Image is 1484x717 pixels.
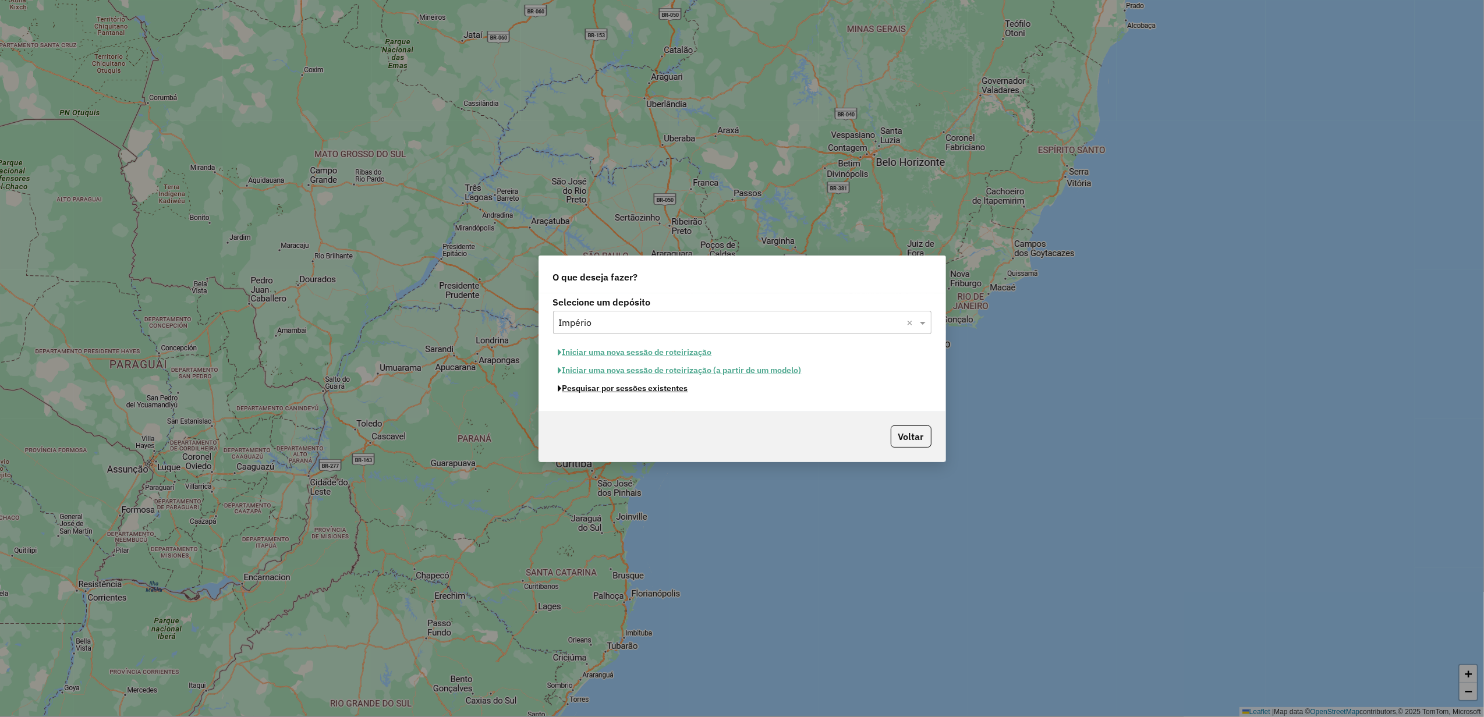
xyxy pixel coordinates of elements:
[553,361,807,379] button: Iniciar uma nova sessão de roteirização (a partir de um modelo)
[553,343,717,361] button: Iniciar uma nova sessão de roteirização
[891,425,932,448] button: Voltar
[907,315,917,329] span: Clear all
[553,379,693,397] button: Pesquisar por sessões existentes
[553,295,932,309] label: Selecione um depósito
[553,270,638,284] span: O que deseja fazer?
